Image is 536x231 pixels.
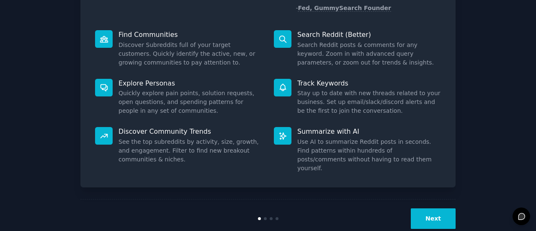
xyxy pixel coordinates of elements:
p: Track Keywords [297,79,441,88]
p: Summarize with AI [297,127,441,136]
dd: Discover Subreddits full of your target customers. Quickly identify the active, new, or growing c... [119,41,262,67]
dd: Use AI to summarize Reddit posts in seconds. Find patterns within hundreds of posts/comments with... [297,138,441,173]
p: Find Communities [119,30,262,39]
dd: See the top subreddits by activity, size, growth, and engagement. Filter to find new breakout com... [119,138,262,164]
a: Fed, GummySearch Founder [298,5,391,12]
dd: Quickly explore pain points, solution requests, open questions, and spending patterns for people ... [119,89,262,115]
dd: Stay up to date with new threads related to your business. Set up email/slack/discord alerts and ... [297,89,441,115]
button: Next [411,208,456,229]
p: Search Reddit (Better) [297,30,441,39]
p: Discover Community Trends [119,127,262,136]
dd: Search Reddit posts & comments for any keyword. Zoom in with advanced query parameters, or zoom o... [297,41,441,67]
p: Explore Personas [119,79,262,88]
div: - [296,4,391,13]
